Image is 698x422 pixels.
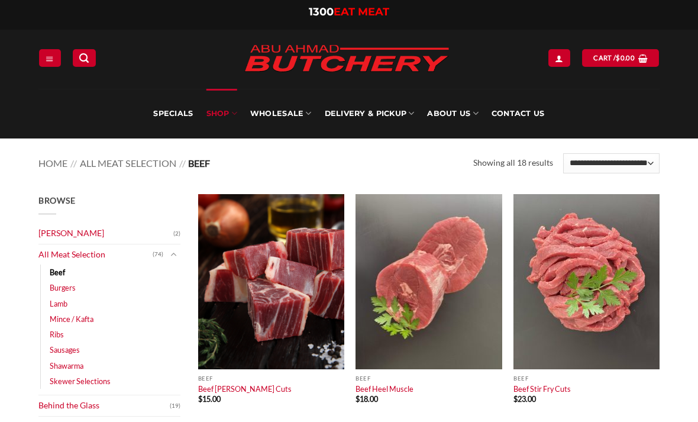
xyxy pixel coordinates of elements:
bdi: 18.00 [356,394,378,404]
img: Beef Stir Fry Cuts [513,194,660,369]
a: About Us [427,89,478,138]
span: // [70,157,77,169]
select: Shop order [563,153,660,173]
bdi: 0.00 [616,54,635,62]
a: Beef Heel Muscle [356,384,413,394]
a: Search [73,49,95,66]
span: (74) [153,246,163,263]
bdi: 23.00 [513,394,536,404]
img: Beef Heel Muscle [356,194,502,369]
p: Showing all 18 results [473,156,553,170]
span: $ [616,53,620,63]
span: Beef [188,157,210,169]
span: 1300 [309,5,334,18]
span: $ [513,394,518,404]
a: Beef [50,265,65,280]
a: Shawarma [50,358,83,373]
span: Cart / [593,53,635,63]
a: Contact Us [492,89,545,138]
a: View cart [582,49,658,66]
p: Beef [513,375,660,382]
p: Beef [198,375,344,382]
a: Sausages [50,342,80,357]
span: $ [198,394,202,404]
button: Toggle [166,248,180,261]
span: $ [356,394,360,404]
p: Beef [356,375,502,382]
a: Burgers [50,280,76,295]
a: All Meat Selection [38,244,153,265]
a: Wholesale [250,89,312,138]
a: My account [548,49,570,66]
a: [PERSON_NAME] [38,223,173,244]
a: Ribs [50,327,64,342]
img: Beef Curry Cuts [198,194,344,369]
a: Beef Stir Fry Cuts [513,384,571,394]
a: 1300EAT MEAT [309,5,389,18]
a: Lamb [50,296,67,311]
span: // [179,157,186,169]
a: SHOP [206,89,237,138]
a: Beef [PERSON_NAME] Cuts [198,384,292,394]
a: Behind the Glass [38,395,170,416]
a: Skewer Selections [50,373,111,389]
a: Home [38,157,67,169]
a: Menu [39,49,60,66]
span: (19) [170,397,180,415]
img: Abu Ahmad Butchery [234,37,459,82]
span: (2) [173,225,180,243]
a: Specials [153,89,193,138]
a: All Meat Selection [80,157,176,169]
a: Delivery & Pickup [325,89,415,138]
a: Mince / Kafta [50,311,93,327]
span: Browse [38,195,75,205]
bdi: 15.00 [198,394,221,404]
span: EAT MEAT [334,5,389,18]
